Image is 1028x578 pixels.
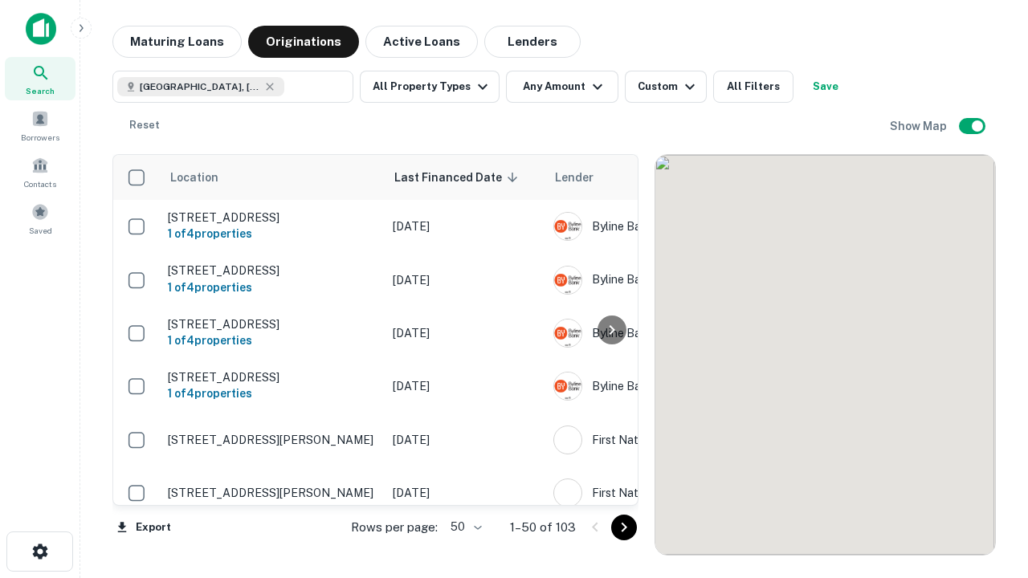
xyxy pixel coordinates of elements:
div: 50 [444,515,484,539]
p: [STREET_ADDRESS] [168,370,377,385]
button: Lenders [484,26,581,58]
button: All Property Types [360,71,500,103]
img: picture [554,267,581,294]
span: [GEOGRAPHIC_DATA], [GEOGRAPHIC_DATA] [140,79,260,94]
th: Location [160,155,385,200]
img: picture [554,372,581,400]
button: Maturing Loans [112,26,242,58]
p: [STREET_ADDRESS] [168,317,377,332]
h6: 1 of 4 properties [168,279,377,296]
h6: 1 of 4 properties [168,332,377,349]
p: Rows per page: [351,518,438,537]
div: Byline Bank [553,212,794,241]
div: First Nations Bank [553,425,794,454]
h6: 1 of 4 properties [168,225,377,242]
img: picture [554,320,581,347]
div: Custom [638,77,700,96]
button: Reset [119,109,170,141]
a: Saved [5,197,75,240]
span: Search [26,84,55,97]
div: Byline Bank [553,372,794,401]
img: picture [554,213,581,240]
span: Lender [555,168,594,187]
p: [DATE] [393,431,537,449]
span: Saved [29,224,52,237]
a: Borrowers [5,104,75,147]
div: 0 0 [655,155,995,555]
button: Save your search to get updates of matches that match your search criteria. [800,71,851,103]
button: Active Loans [365,26,478,58]
p: [DATE] [393,271,537,289]
p: [STREET_ADDRESS] [168,263,377,278]
p: [DATE] [393,218,537,235]
div: Byline Bank [553,319,794,348]
button: Originations [248,26,359,58]
span: Last Financed Date [394,168,523,187]
button: All Filters [713,71,793,103]
img: picture [554,479,581,507]
button: Export [112,515,175,539]
img: picture [554,426,581,454]
button: Custom [625,71,707,103]
div: First Nations Bank [553,478,794,507]
th: Last Financed Date [385,155,545,200]
p: 1–50 of 103 [510,518,576,537]
span: Borrowers [21,131,59,144]
th: Lender [545,155,802,200]
h6: 1 of 4 properties [168,385,377,402]
div: Byline Bank [553,266,794,295]
p: [STREET_ADDRESS] [168,210,377,225]
p: [STREET_ADDRESS][PERSON_NAME] [168,486,377,500]
a: Contacts [5,150,75,193]
p: [STREET_ADDRESS][PERSON_NAME] [168,433,377,447]
button: Go to next page [611,515,637,540]
span: Contacts [24,177,56,190]
iframe: Chat Widget [948,450,1028,527]
button: Any Amount [506,71,618,103]
h6: Show Map [890,117,949,135]
p: [DATE] [393,377,537,395]
img: capitalize-icon.png [26,13,56,45]
span: Location [169,168,239,187]
a: Search [5,57,75,100]
p: [DATE] [393,484,537,502]
p: [DATE] [393,324,537,342]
